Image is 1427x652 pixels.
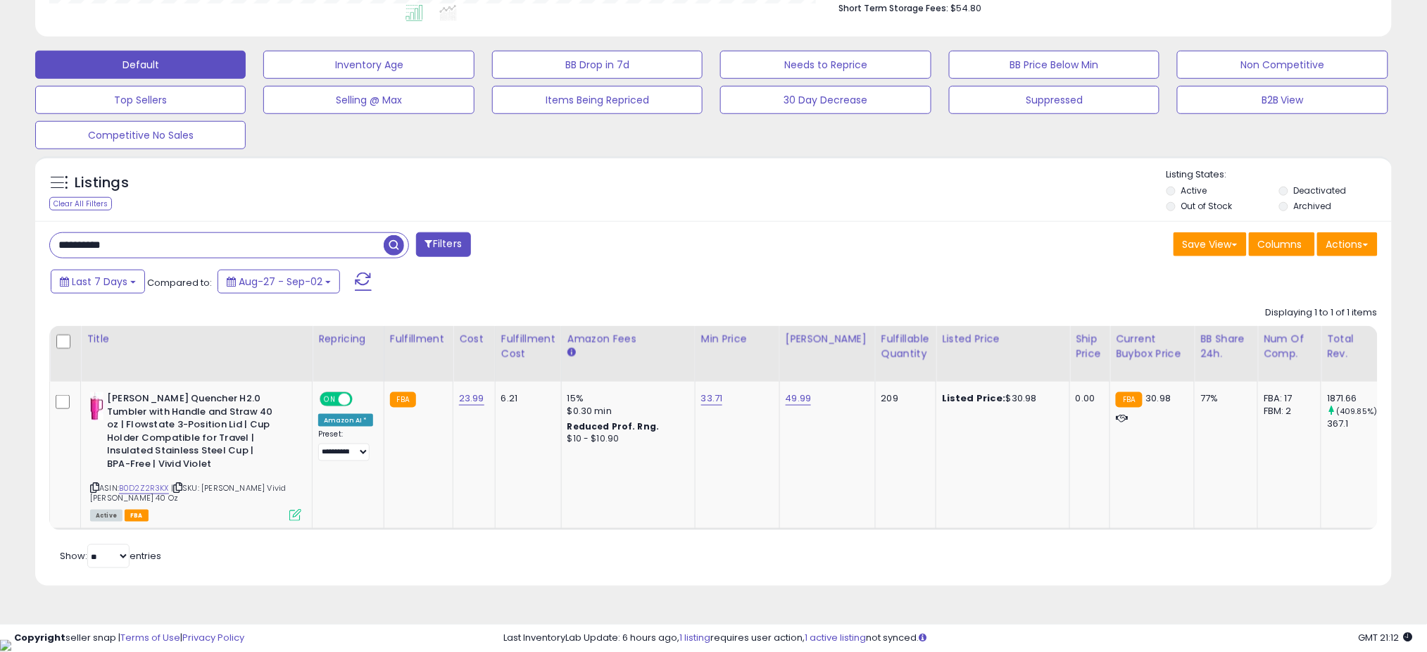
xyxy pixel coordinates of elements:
[881,392,925,405] div: 209
[503,632,1413,645] div: Last InventoryLab Update: 6 hours ago, requires user action, not synced.
[942,392,1059,405] div: $30.98
[1181,200,1233,212] label: Out of Stock
[567,405,684,418] div: $0.30 min
[786,391,812,406] a: 49.99
[416,232,471,257] button: Filters
[1327,392,1384,405] div: 1871.66
[701,332,774,346] div: Min Price
[90,482,286,503] span: | SKU: [PERSON_NAME] Vivid [PERSON_NAME] 40 Oz
[1200,332,1252,361] div: BB Share 24h.
[75,173,129,193] h5: Listings
[1146,391,1171,405] span: 30.98
[263,51,474,79] button: Inventory Age
[390,392,416,408] small: FBA
[182,631,244,644] a: Privacy Policy
[1317,232,1378,256] button: Actions
[701,391,723,406] a: 33.71
[147,276,212,289] span: Compared to:
[125,510,149,522] span: FBA
[1200,392,1247,405] div: 77%
[1264,405,1310,418] div: FBM: 2
[501,392,551,405] div: 6.21
[838,2,948,14] b: Short Term Storage Fees:
[459,391,484,406] a: 23.99
[1264,332,1315,361] div: Num of Comp.
[1336,406,1377,417] small: (409.85%)
[1293,184,1346,196] label: Deactivated
[459,332,489,346] div: Cost
[318,332,378,346] div: Repricing
[1181,184,1207,196] label: Active
[949,86,1159,114] button: Suppressed
[90,510,122,522] span: All listings currently available for purchase on Amazon
[1116,332,1188,361] div: Current Buybox Price
[501,332,555,361] div: Fulfillment Cost
[1264,392,1310,405] div: FBA: 17
[942,391,1006,405] b: Listed Price:
[786,332,869,346] div: [PERSON_NAME]
[949,51,1159,79] button: BB Price Below Min
[805,631,866,644] a: 1 active listing
[239,275,322,289] span: Aug-27 - Sep-02
[218,270,340,294] button: Aug-27 - Sep-02
[942,332,1064,346] div: Listed Price
[1116,392,1142,408] small: FBA
[1327,332,1378,361] div: Total Rev.
[1293,200,1331,212] label: Archived
[1167,168,1392,182] p: Listing States:
[950,1,981,15] span: $54.80
[1249,232,1315,256] button: Columns
[90,392,301,520] div: ASIN:
[35,86,246,114] button: Top Sellers
[1076,332,1104,361] div: Ship Price
[120,631,180,644] a: Terms of Use
[1076,392,1099,405] div: 0.00
[87,332,306,346] div: Title
[14,632,244,645] div: seller snap | |
[1177,86,1388,114] button: B2B View
[567,392,684,405] div: 15%
[119,482,169,494] a: B0D2Z2R3KX
[492,86,703,114] button: Items Being Repriced
[881,332,930,361] div: Fulfillable Quantity
[351,394,373,406] span: OFF
[90,392,103,420] img: 31gxgBmguAL._SL40_.jpg
[263,86,474,114] button: Selling @ Max
[567,433,684,445] div: $10 - $10.90
[51,270,145,294] button: Last 7 Days
[1266,306,1378,320] div: Displaying 1 to 1 of 1 items
[14,631,65,644] strong: Copyright
[72,275,127,289] span: Last 7 Days
[567,332,689,346] div: Amazon Fees
[1258,237,1302,251] span: Columns
[318,414,373,427] div: Amazon AI *
[318,430,373,461] div: Preset:
[60,549,161,563] span: Show: entries
[720,51,931,79] button: Needs to Reprice
[1177,51,1388,79] button: Non Competitive
[492,51,703,79] button: BB Drop in 7d
[679,631,710,644] a: 1 listing
[1359,631,1413,644] span: 2025-09-10 21:12 GMT
[1174,232,1247,256] button: Save View
[720,86,931,114] button: 30 Day Decrease
[1327,418,1384,430] div: 367.1
[107,392,278,474] b: [PERSON_NAME] Quencher H2.0 Tumbler with Handle and Straw 40 oz | Flowstate 3-Position Lid | Cup ...
[321,394,339,406] span: ON
[567,346,576,359] small: Amazon Fees.
[567,420,660,432] b: Reduced Prof. Rng.
[35,51,246,79] button: Default
[390,332,447,346] div: Fulfillment
[49,197,112,211] div: Clear All Filters
[35,121,246,149] button: Competitive No Sales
